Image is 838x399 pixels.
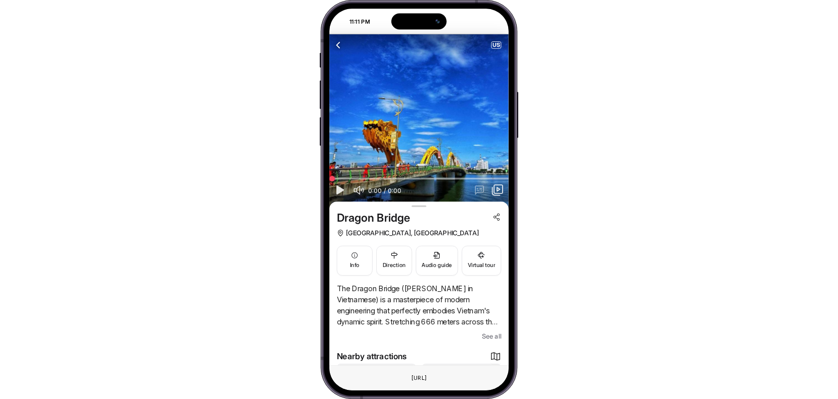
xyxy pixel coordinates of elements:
[330,17,376,25] div: 11:11 PM
[468,260,496,269] span: Virtual tour
[337,350,407,363] span: Nearby attractions
[383,260,406,269] span: Direction
[492,42,501,48] span: US
[337,211,410,225] span: Dragon Bridge
[337,245,373,275] button: Info
[350,260,360,269] span: Info
[346,227,479,238] span: [GEOGRAPHIC_DATA], [GEOGRAPHIC_DATA]
[376,245,412,275] button: Direction
[337,283,502,327] p: The Dragon Bridge ([PERSON_NAME] in Vietnamese) is a masterpiece of modern engineering that perfe...
[416,245,458,275] button: Audio guide
[491,41,501,49] button: US
[482,330,501,342] span: See all
[462,245,501,275] button: Virtual tour
[404,372,434,384] div: This is a fake element. To change the URL just use the Browser text field on the top.
[422,260,452,269] span: Audio guide
[368,185,402,194] span: 0:00 / 0:00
